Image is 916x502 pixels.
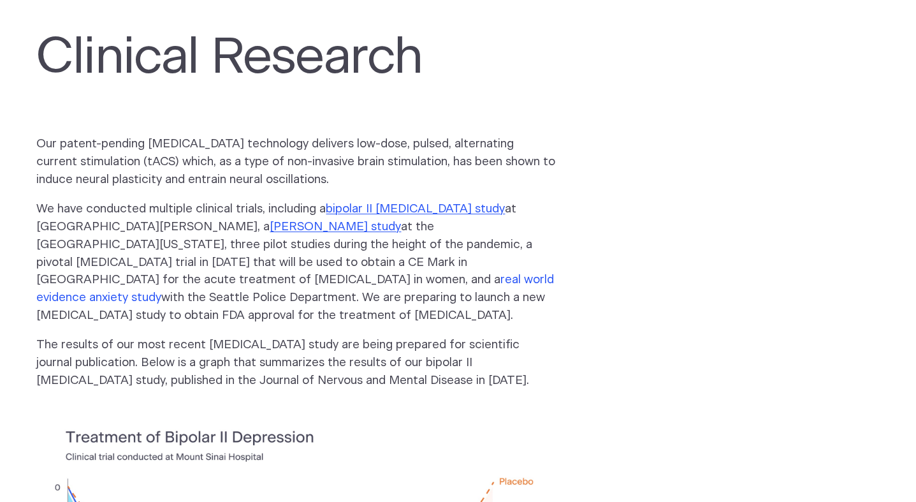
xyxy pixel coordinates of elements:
p: Our patent-pending [MEDICAL_DATA] technology delivers low-dose, pulsed, alternating current stimu... [36,135,556,189]
h1: Clinical Research [36,29,567,87]
a: bipolar II [MEDICAL_DATA] study [326,203,505,215]
a: [PERSON_NAME] study [270,221,401,233]
p: The results of our most recent [MEDICAL_DATA] study are being prepared for scientific journal pub... [36,336,556,390]
p: We have conducted multiple clinical trials, including a at [GEOGRAPHIC_DATA][PERSON_NAME], a at t... [36,200,556,325]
